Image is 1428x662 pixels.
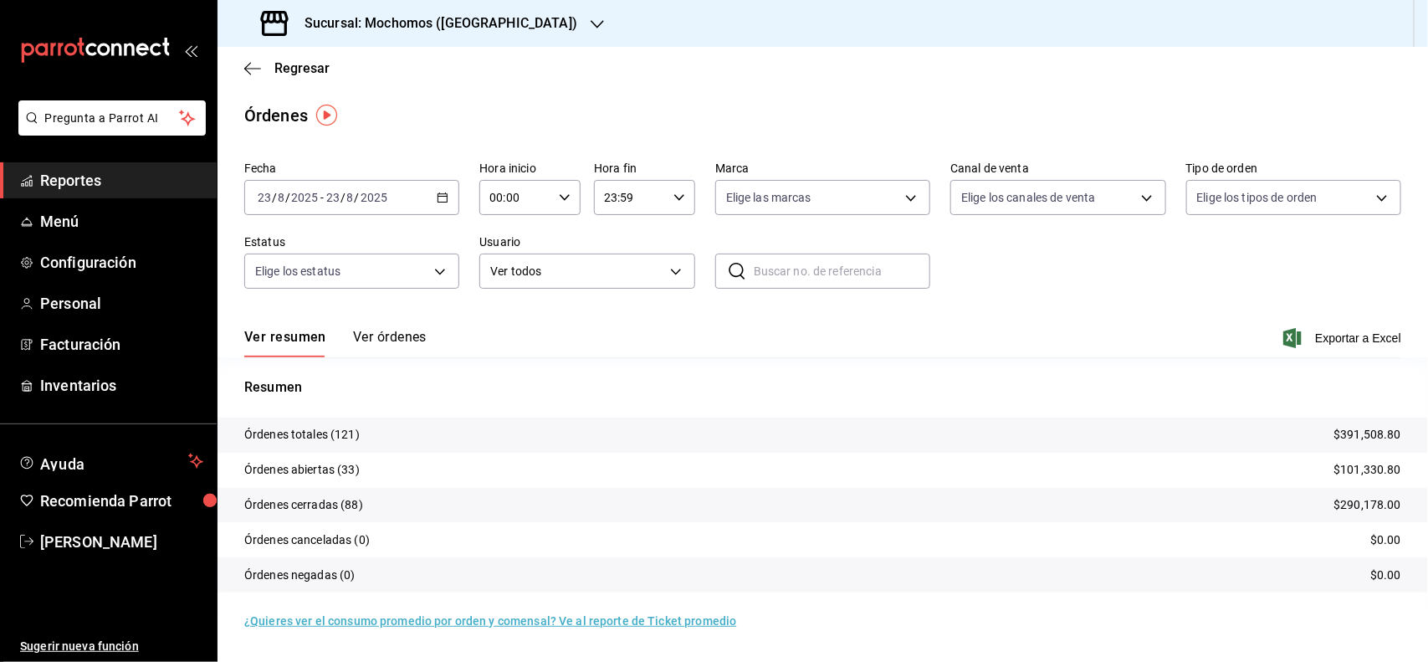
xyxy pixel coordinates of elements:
button: Pregunta a Parrot AI [18,100,206,136]
span: Facturación [40,333,203,356]
button: Ver órdenes [353,329,427,357]
label: Tipo de orden [1186,163,1401,175]
span: Elige los tipos de orden [1197,189,1318,206]
a: Pregunta a Parrot AI [12,121,206,139]
span: Regresar [274,60,330,76]
button: open_drawer_menu [184,44,197,57]
span: Ayuda [40,451,182,471]
label: Usuario [479,237,694,249]
p: $290,178.00 [1334,496,1401,514]
input: ---- [360,191,388,204]
span: Elige los canales de venta [961,189,1095,206]
label: Hora fin [594,163,695,175]
p: Órdenes negadas (0) [244,567,356,584]
span: Recomienda Parrot [40,490,203,512]
span: Sugerir nueva función [20,638,203,655]
div: navigation tabs [244,329,427,357]
span: [PERSON_NAME] [40,531,203,553]
span: Reportes [40,169,203,192]
p: $101,330.80 [1334,461,1401,479]
button: Exportar a Excel [1287,328,1401,348]
p: $0.00 [1370,567,1401,584]
div: Órdenes [244,103,308,128]
span: / [285,191,290,204]
p: Órdenes abiertas (33) [244,461,360,479]
input: ---- [290,191,319,204]
span: / [340,191,345,204]
span: Configuración [40,251,203,274]
p: Órdenes cerradas (88) [244,496,363,514]
p: $391,508.80 [1334,426,1401,444]
label: Estatus [244,237,459,249]
input: -- [257,191,272,204]
span: Menú [40,210,203,233]
input: -- [325,191,340,204]
span: Ver todos [490,263,663,280]
span: / [272,191,277,204]
label: Hora inicio [479,163,581,175]
span: / [355,191,360,204]
img: Tooltip marker [316,105,337,126]
span: Elige los estatus [255,263,340,280]
p: Resumen [244,377,1401,398]
p: Órdenes canceladas (0) [244,531,370,549]
label: Canal de venta [950,163,1165,175]
label: Marca [715,163,930,175]
span: Elige las marcas [726,189,811,206]
span: - [320,191,324,204]
span: Inventarios [40,374,203,397]
input: -- [346,191,355,204]
span: Pregunta a Parrot AI [45,110,180,127]
button: Ver resumen [244,329,326,357]
span: Personal [40,292,203,315]
h3: Sucursal: Mochomos ([GEOGRAPHIC_DATA]) [291,13,577,33]
input: Buscar no. de referencia [754,254,930,288]
p: $0.00 [1370,531,1401,549]
label: Fecha [244,163,459,175]
a: ¿Quieres ver el consumo promedio por orden y comensal? Ve al reporte de Ticket promedio [244,614,736,628]
input: -- [277,191,285,204]
button: Regresar [244,60,330,76]
p: Órdenes totales (121) [244,426,360,444]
